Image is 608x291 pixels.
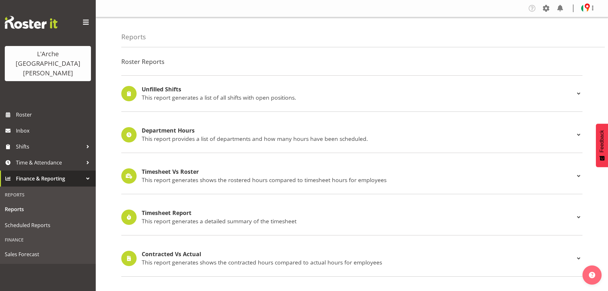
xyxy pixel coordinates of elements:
[589,272,595,278] img: help-xxl-2.png
[2,217,94,233] a: Scheduled Reports
[5,16,57,29] img: Rosterit website logo
[142,210,575,216] h4: Timesheet Report
[5,249,91,259] span: Sales Forecast
[142,169,575,175] h4: Timesheet Vs Roster
[5,204,91,214] span: Reports
[11,49,85,78] div: L'Arche [GEOGRAPHIC_DATA][PERSON_NAME]
[142,259,575,266] p: This report generates shows the contracted hours compared to actual hours for employees
[599,130,605,152] span: Feedback
[5,220,91,230] span: Scheduled Reports
[142,218,575,225] p: This report generates a detailed summary of the timesheet
[16,126,93,135] span: Inbox
[2,201,94,217] a: Reports
[121,58,582,65] h4: Roster Reports
[2,233,94,246] div: Finance
[142,94,575,101] p: This report generates a list of all shifts with open positions.
[121,210,582,225] div: Timesheet Report This report generates a detailed summary of the timesheet
[596,124,608,167] button: Feedback - Show survey
[121,86,582,101] div: Unfilled Shifts This report generates a list of all shifts with open positions.
[142,251,575,257] h4: Contracted Vs Actual
[121,127,582,142] div: Department Hours This report provides a list of departments and how many hours have been scheduled.
[2,188,94,201] div: Reports
[16,142,83,151] span: Shifts
[121,251,582,266] div: Contracted Vs Actual This report generates shows the contracted hours compared to actual hours fo...
[16,158,83,167] span: Time & Attendance
[142,135,575,142] p: This report provides a list of departments and how many hours have been scheduled.
[142,86,575,93] h4: Unfilled Shifts
[142,127,575,134] h4: Department Hours
[2,246,94,262] a: Sales Forecast
[121,168,582,184] div: Timesheet Vs Roster This report generates shows the rostered hours compared to timesheet hours fo...
[581,4,589,12] img: karen-herbertec8822bb792fe198587cb32955ab4160.png
[16,174,83,183] span: Finance & Reporting
[142,176,575,183] p: This report generates shows the rostered hours compared to timesheet hours for employees
[121,33,146,41] h4: Reports
[16,110,93,119] span: Roster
